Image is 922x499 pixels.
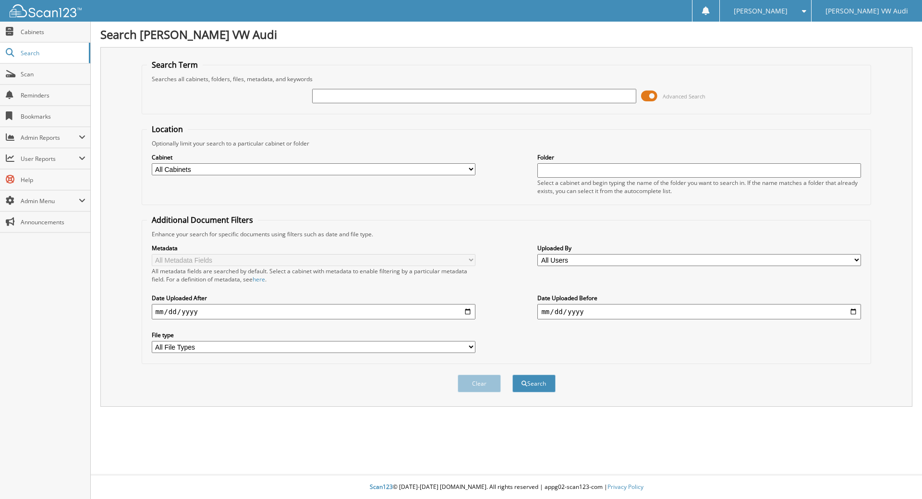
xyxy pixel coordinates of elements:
[21,218,85,226] span: Announcements
[21,112,85,121] span: Bookmarks
[537,294,861,302] label: Date Uploaded Before
[21,49,84,57] span: Search
[21,28,85,36] span: Cabinets
[21,134,79,142] span: Admin Reports
[663,93,705,100] span: Advanced Search
[152,331,475,339] label: File type
[147,230,866,238] div: Enhance your search for specific documents using filters such as date and file type.
[152,244,475,252] label: Metadata
[537,153,861,161] label: Folder
[253,275,265,283] a: here
[734,8,788,14] span: [PERSON_NAME]
[21,70,85,78] span: Scan
[458,375,501,392] button: Clear
[152,267,475,283] div: All metadata fields are searched by default. Select a cabinet with metadata to enable filtering b...
[147,215,258,225] legend: Additional Document Filters
[152,304,475,319] input: start
[537,244,861,252] label: Uploaded By
[537,179,861,195] div: Select a cabinet and begin typing the name of the folder you want to search in. If the name match...
[152,153,475,161] label: Cabinet
[147,75,866,83] div: Searches all cabinets, folders, files, metadata, and keywords
[100,26,912,42] h1: Search [PERSON_NAME] VW Audi
[370,483,393,491] span: Scan123
[21,91,85,99] span: Reminders
[91,475,922,499] div: © [DATE]-[DATE] [DOMAIN_NAME]. All rights reserved | appg02-scan123-com |
[147,60,203,70] legend: Search Term
[147,139,866,147] div: Optionally limit your search to a particular cabinet or folder
[10,4,82,17] img: scan123-logo-white.svg
[152,294,475,302] label: Date Uploaded After
[21,197,79,205] span: Admin Menu
[537,304,861,319] input: end
[147,124,188,134] legend: Location
[825,8,908,14] span: [PERSON_NAME] VW Audi
[21,155,79,163] span: User Reports
[21,176,85,184] span: Help
[607,483,643,491] a: Privacy Policy
[512,375,556,392] button: Search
